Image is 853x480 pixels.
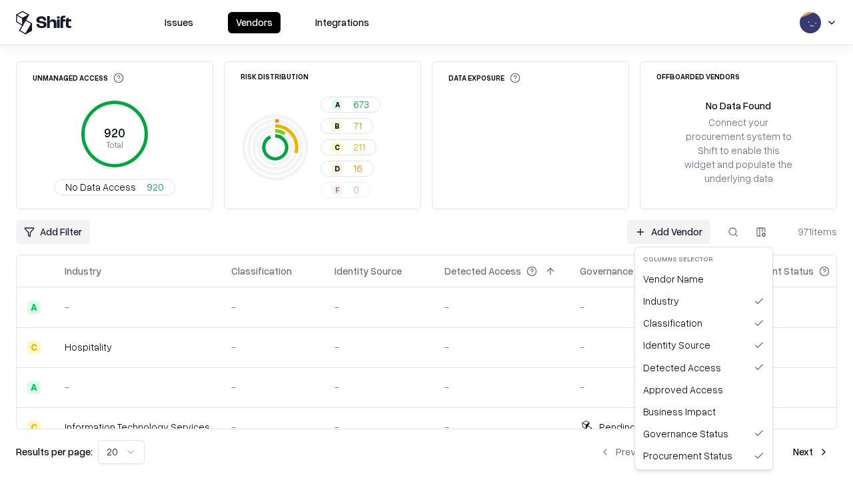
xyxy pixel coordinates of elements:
[785,440,837,464] button: Next
[241,73,309,80] div: Risk Distribution
[27,381,41,394] div: A
[724,300,851,314] div: -
[335,420,423,434] div: -
[656,73,740,80] div: Offboarded Vendors
[27,341,41,354] div: C
[580,264,665,278] div: Governance Status
[16,220,90,244] button: Add Filter
[65,340,210,354] div: Hospitality
[784,225,837,239] div: 971 items
[444,380,558,394] div: -
[638,250,770,268] div: Columns selector
[592,440,837,464] nav: pagination
[444,420,558,434] div: -
[638,312,770,334] div: Classification
[33,73,124,83] div: Unmanaged Access
[580,340,702,354] div: -
[65,264,101,278] div: Industry
[231,264,292,278] div: Classification
[231,300,313,314] div: -
[65,180,136,194] span: No Data Access
[683,115,794,186] div: Connect your procurement system to Shift to enable this widget and populate the underlying data
[638,357,770,379] div: Detected Access
[724,380,851,394] div: -
[228,12,281,33] button: Vendors
[332,99,343,110] div: A
[353,140,365,154] span: 211
[627,220,710,244] a: Add Vendor
[638,268,770,290] div: Vendor Name
[638,401,770,423] div: Business Impact
[724,420,851,434] div: -
[147,180,164,194] span: 920
[638,423,770,445] div: Governance Status
[353,161,363,175] span: 16
[16,445,93,459] p: Results per page:
[335,340,423,354] div: -
[157,12,201,33] button: Issues
[335,300,423,314] div: -
[104,125,125,140] tspan: 920
[353,97,369,111] span: 673
[638,334,770,356] div: Identity Source
[580,300,702,314] div: -
[332,142,343,153] div: C
[724,340,851,354] div: -
[231,340,313,354] div: -
[231,420,313,434] div: -
[332,163,343,174] div: D
[638,290,770,312] div: Industry
[638,445,770,467] div: Procurement Status
[106,139,123,150] tspan: Total
[307,12,377,33] button: Integrations
[65,420,210,434] div: Information Technology Services
[335,264,402,278] div: Identity Source
[353,119,362,133] span: 71
[706,99,771,113] div: No Data Found
[444,264,521,278] div: Detected Access
[448,73,520,83] div: Data Exposure
[599,420,678,434] div: Pending Approval
[444,340,558,354] div: -
[335,380,423,394] div: -
[638,379,770,401] div: Approved Access
[231,380,313,394] div: -
[65,380,210,394] div: -
[580,380,702,394] div: -
[444,300,558,314] div: -
[27,301,41,314] div: A
[27,421,41,434] div: C
[332,121,343,131] div: B
[65,300,210,314] div: -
